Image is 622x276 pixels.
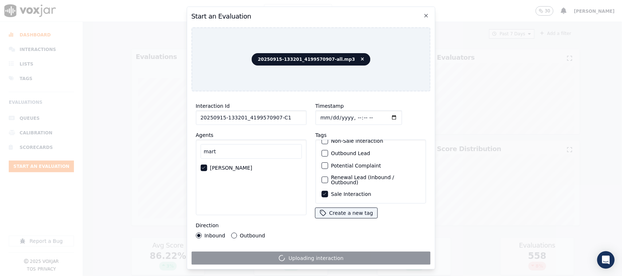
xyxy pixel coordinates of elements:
[200,144,302,159] input: Search Agents...
[196,103,230,109] label: Interaction Id
[196,132,214,138] label: Agents
[315,103,344,109] label: Timestamp
[315,208,377,218] button: Create a new tag
[196,110,306,125] input: reference id, file name, etc
[204,233,225,238] label: Inbound
[210,165,252,170] label: [PERSON_NAME]
[331,163,381,168] label: Potential Complaint
[331,175,420,185] label: Renewal Lead (Inbound / Outbound)
[252,53,371,66] span: 20250915-133201_4199570907-all.mp3
[331,151,370,156] label: Outbound Lead
[196,222,219,228] label: Direction
[331,192,371,197] label: Sale Interaction
[240,233,265,238] label: Outbound
[331,138,383,143] label: Non-Sale Interaction
[191,11,431,21] h2: Start an Evaluation
[597,251,615,269] div: Open Intercom Messenger
[315,132,326,138] label: Tags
